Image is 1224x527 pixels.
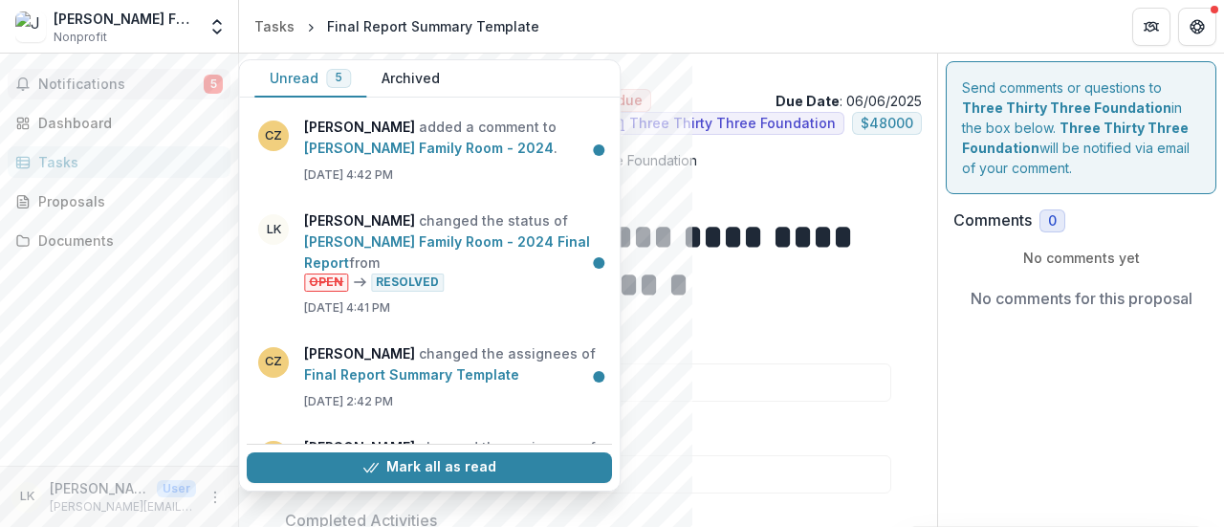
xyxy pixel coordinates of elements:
a: Documents [8,225,230,256]
button: Open entity switcher [204,8,230,46]
div: Dashboard [38,113,215,133]
h2: Comments [953,211,1032,230]
p: : 06/06/2025 [776,91,922,111]
div: [PERSON_NAME] Family Room [54,9,196,29]
a: [PERSON_NAME] Family Room - 2024 [304,140,554,156]
img: Janet S. Munt Family Room [15,11,46,42]
button: More [204,486,227,509]
nav: breadcrumb [247,12,547,40]
div: Final Report Summary Template [327,16,539,36]
p: added a comment to . [304,117,601,159]
a: [PERSON_NAME] Family Room - 2024 Final Report [304,233,590,271]
strong: Three Thirty Three Foundation [962,99,1171,116]
p: No comments yet [953,248,1209,268]
span: Nonprofit [54,29,107,46]
span: Notifications [38,77,204,93]
span: Three Thirty Three Foundation [629,116,836,132]
div: Tasks [254,16,295,36]
a: Proposals [8,186,230,217]
span: 0 [1048,213,1057,230]
a: Tasks [247,12,302,40]
p: [PERSON_NAME][EMAIL_ADDRESS][DOMAIN_NAME] [50,498,196,516]
div: Documents [38,231,215,251]
button: Partners [1132,8,1170,46]
p: changed the status of from [304,210,601,292]
a: Dashboard [8,107,230,139]
a: Final Report Summary Template [304,366,519,383]
div: Laurie Keve [20,491,34,503]
strong: Three Thirty Three Foundation [962,120,1189,156]
p: [PERSON_NAME] [50,478,149,498]
button: Get Help [1178,8,1216,46]
button: Unread [254,60,366,98]
span: 5 [335,71,342,84]
button: Mark all as read [247,452,612,483]
button: Archived [366,60,455,98]
span: $ 48000 [861,116,913,132]
div: Send comments or questions to in the box below. will be notified via email of your comment. [946,61,1216,194]
span: 5 [204,75,223,94]
strong: Due Date [776,93,840,109]
p: changed the assignees of [304,343,601,385]
p: User [157,480,196,497]
a: Tasks [8,146,230,178]
div: Tasks [38,152,215,172]
button: Notifications5 [8,69,230,99]
p: No comments for this proposal [971,287,1192,310]
div: Proposals [38,191,215,211]
p: changed the assignees of [304,437,601,479]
